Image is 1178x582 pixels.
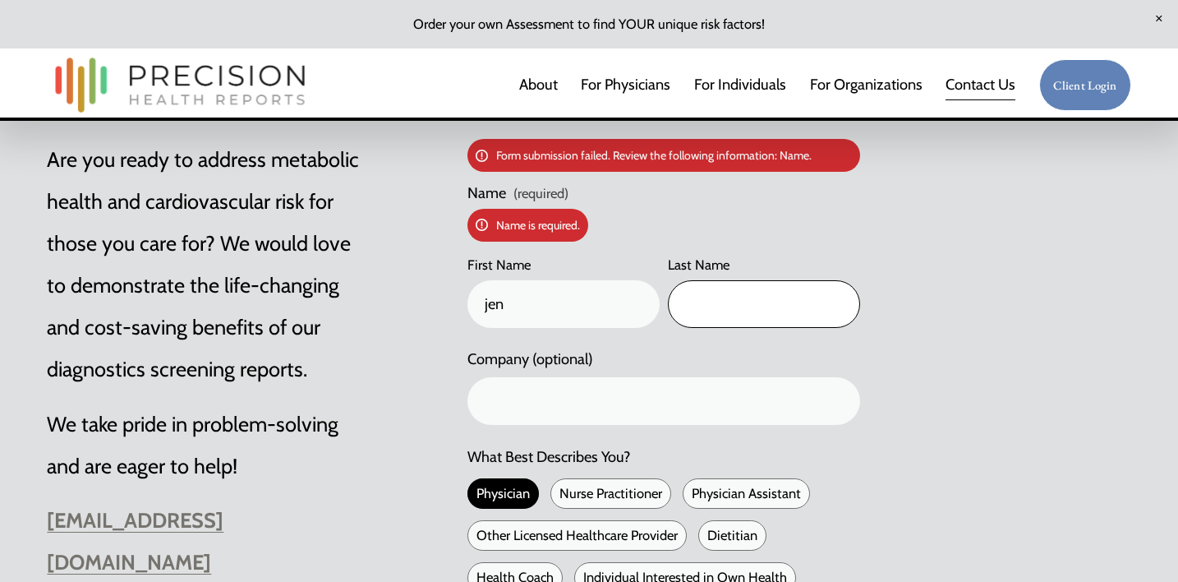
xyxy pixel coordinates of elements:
[1039,59,1131,111] a: Client Login
[467,252,660,280] div: First Name
[467,178,506,208] span: Name
[810,68,923,101] a: folder dropdown
[683,478,810,509] span: Physician Assistant
[47,404,369,487] p: We take pride in problem-solving and are eager to help!
[467,442,630,472] span: What Best Describes You?
[47,50,313,120] img: Precision Health Reports
[810,70,923,99] span: For Organizations
[47,139,369,390] p: Are you ready to address metabolic health and cardiovascular risk for those you care for? We woul...
[467,344,593,374] span: Company (optional)
[698,520,766,551] span: Dietitian
[581,68,670,101] a: For Physicians
[694,68,786,101] a: For Individuals
[467,139,860,172] p: Form submission failed. Review the following information: Name.
[467,520,687,551] span: Other Licensed Healthcare Provider
[882,372,1178,582] iframe: Chat Widget
[946,68,1015,101] a: Contact Us
[519,68,558,101] a: About
[668,252,860,280] div: Last Name
[47,507,223,575] a: [EMAIL_ADDRESS][DOMAIN_NAME]
[467,209,588,242] p: Name is required.
[513,187,568,201] span: (required)
[550,478,671,509] span: Nurse Practitioner
[467,478,539,509] span: Physician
